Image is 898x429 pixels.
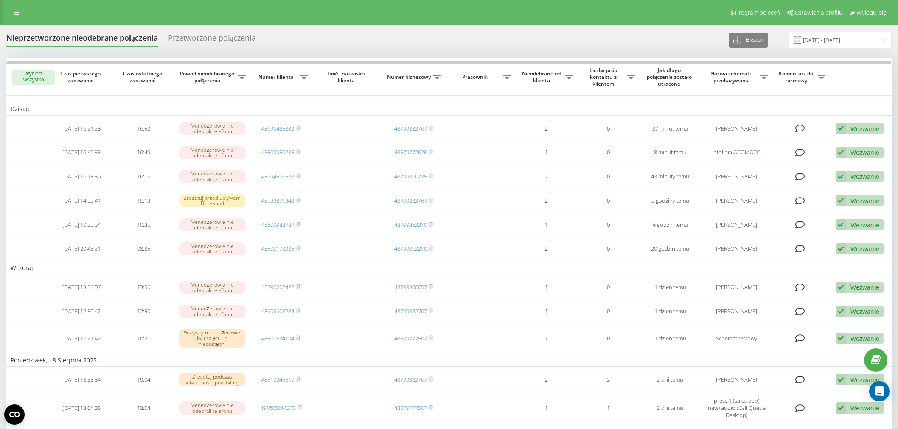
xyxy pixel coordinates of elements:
[394,307,427,315] a: 48799382767
[51,214,112,236] td: [DATE] 10:35:54
[168,33,256,47] div: Przetworzone połączenia
[639,276,701,298] td: 1 dzień temu
[179,194,246,207] div: Zresetuj przed upływem 10 sekund
[581,67,627,87] span: Liczba prób kontaktu z klientem
[51,141,112,164] td: [DATE] 16:49:53
[261,173,294,180] a: 48694596538
[112,238,174,260] td: 08:35
[701,276,772,298] td: [PERSON_NAME]
[850,376,879,384] div: Wezwanie
[261,334,294,342] a: 48500534194
[869,381,890,401] div: Open Intercom Messenger
[639,300,701,323] td: 1 dzień temu
[701,214,772,236] td: [PERSON_NAME]
[705,70,760,84] span: Nazwa schematu przekazywania
[179,242,246,255] div: Menedżerowie nie odebrali telefonu
[850,404,879,412] div: Wezwanie
[639,238,701,260] td: 20 godzin temu
[394,334,427,342] a: 48579777507
[394,173,427,180] a: 48799360735
[261,376,294,383] a: 48512245510
[394,125,427,132] a: 48799382767
[850,283,879,291] div: Wezwanie
[394,148,427,156] a: 48579772626
[112,300,174,323] td: 12:50
[179,146,246,159] div: Menedżerowie nie odebrali telefonu
[850,173,879,181] div: Wezwanie
[850,148,879,156] div: Wezwanie
[795,9,842,16] span: Ustawienia profilu
[319,70,375,84] span: Imię i nazwisko klienta
[577,300,639,323] td: 0
[261,148,294,156] a: 48509956235
[639,368,701,391] td: 2 dni temu
[261,245,294,252] a: 48500173235
[701,189,772,212] td: [PERSON_NAME]
[261,125,294,132] a: 48696485882
[6,354,892,367] td: Poniedziałek, 18 Sierpnia 2025
[856,9,887,16] span: Wyloguj się
[261,283,294,291] a: 48790202422
[515,300,577,323] td: 1
[51,117,112,140] td: [DATE] 16:21:28
[112,324,174,352] td: 10:21
[515,324,577,352] td: 1
[394,283,427,291] a: 48799366657
[701,117,772,140] td: [PERSON_NAME]
[577,324,639,352] td: 0
[701,324,772,352] td: Schemat testowy
[850,125,879,133] div: Wezwanie
[850,221,879,229] div: Wezwanie
[577,276,639,298] td: 0
[850,307,879,315] div: Wezwanie
[6,103,892,115] td: Dzisiaj
[701,393,772,423] td: press 1 (sales dep) new+audio (Call Queue Desktop)
[515,276,577,298] td: 1
[639,324,701,352] td: 1 dzień temu
[850,197,879,205] div: Wezwanie
[515,368,577,391] td: 2
[701,165,772,188] td: [PERSON_NAME]
[577,214,639,236] td: 0
[12,70,55,85] button: Wybierz wszystko
[394,245,427,252] a: 48799362210
[51,368,112,391] td: [DATE] 18:33:34
[387,74,433,81] span: Numer biznesowy
[701,141,772,164] td: Infolinia OTOMOTO
[515,117,577,140] td: 2
[639,189,701,212] td: 2 godziny temu
[577,141,639,164] td: 0
[519,70,565,84] span: Nieodebrane od klienta
[776,70,818,84] span: Komentarz do rozmowy
[179,401,246,414] div: Menedżerowie nie odebrali telefonu
[112,189,174,212] td: 15:13
[515,165,577,188] td: 2
[179,70,238,84] span: Powód nieodebranego połączenia
[112,165,174,188] td: 16:16
[51,189,112,212] td: [DATE] 14:53:41
[261,221,294,228] a: 48600988787
[51,393,112,423] td: [DATE] 13:04:03
[639,165,701,188] td: 43 minuty temu
[515,393,577,423] td: 1
[179,329,246,348] div: Wszyscy menedżerowie byli zajęci lub niedostępni
[4,404,25,425] button: Open CMP widget
[51,238,112,260] td: [DATE] 20:43:21
[179,170,246,183] div: Menedżerowie nie odebrali telefonu
[394,376,427,383] a: 48799382767
[639,141,701,164] td: 8 minut temu
[515,141,577,164] td: 1
[449,74,504,81] span: Pracownik
[577,238,639,260] td: 0
[112,141,174,164] td: 16:49
[6,262,892,274] td: Wczoraj
[850,245,879,253] div: Wezwanie
[179,305,246,318] div: Menedżerowie nie odebrali telefonu
[639,393,701,423] td: 2 dni temu
[112,393,174,423] td: 13:04
[179,218,246,231] div: Menedżerowie nie odebrali telefonu
[639,117,701,140] td: 37 minut temu
[261,197,294,204] a: 48533871342
[261,307,294,315] a: 48609608284
[701,368,772,391] td: [PERSON_NAME]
